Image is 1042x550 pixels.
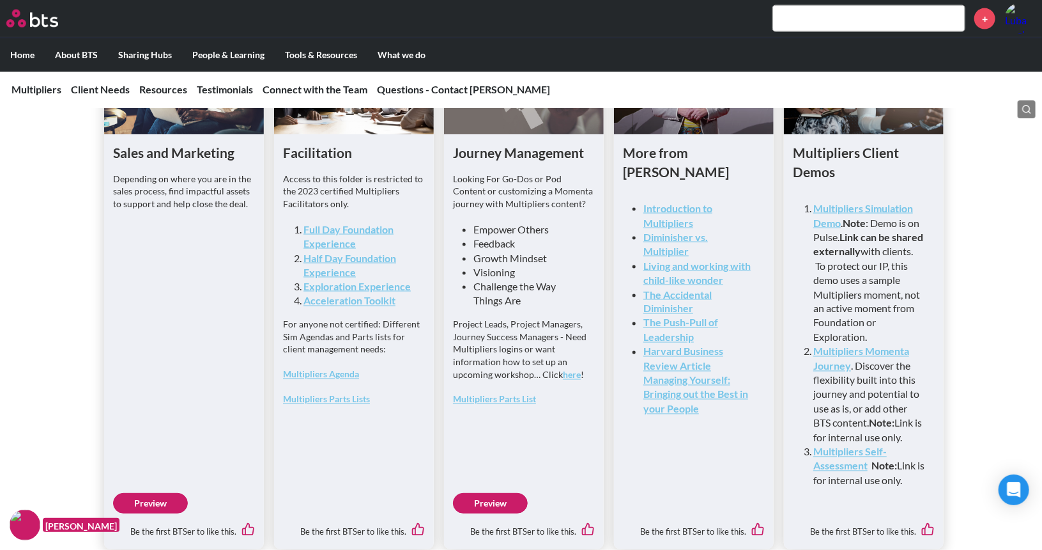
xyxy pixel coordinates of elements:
a: Half Day Foundation Experience [303,252,396,278]
li: Link is for internal use only. [813,445,924,488]
a: Multipliers Parts Lists [283,394,370,405]
h1: Journey Management [453,143,595,162]
li: . : Demo is on Pulse. with clients. To protect our IP, this demo uses a sample Multipliers moment... [813,201,924,345]
a: Questions - Contact [PERSON_NAME] [377,83,550,95]
a: Exploration Experience [303,280,411,292]
label: What we do [367,38,436,72]
h1: Multipliers Client Demos [793,143,935,181]
li: Feedback [473,237,585,251]
a: Client Needs [71,83,130,95]
img: Luba Koziy [1005,3,1036,34]
h1: More from [PERSON_NAME] [623,143,765,181]
a: + [974,8,995,29]
a: Living and working with child-like wonder [643,260,751,286]
a: Multipliers Agenda [283,369,359,380]
a: The Accidental Diminisher [643,288,712,315]
a: Resources [139,83,187,95]
li: Challenge the Way Things Are [473,279,585,308]
a: Profile [1005,3,1036,34]
div: Be the first BTSer to like this. [623,514,765,540]
li: Empower Others [473,223,585,237]
label: Sharing Hubs [108,38,182,72]
label: People & Learning [182,38,275,72]
a: Multipliers Momenta Journey [813,345,909,372]
a: Go home [6,10,82,27]
a: Preview [113,493,188,514]
p: Access to this folder is restricted to the 2023 certified Multipliers Facilitators only. [283,173,425,210]
a: here [563,370,581,381]
a: Multipliers Simulation Demo [813,202,913,228]
div: Open Intercom Messenger [999,475,1029,505]
a: Multipliers [11,83,61,95]
strong: Link can be shared externally [813,231,923,257]
strong: Note: [869,417,894,429]
h1: Sales and Marketing [113,143,255,162]
h1: Facilitation [283,143,425,162]
p: Project Leads, Project Managers, Journey Success Managers - Need Multipliers logins or want infor... [453,318,595,381]
a: Diminisher vs. Multiplier [643,231,708,257]
img: F [10,510,40,540]
a: Introduction to Multipliers [643,202,712,228]
p: Depending on where you are in the sales process, find impactful assets to support and help close ... [113,173,255,210]
p: For anyone not certified: Different Sim Agendas and Parts lists for client management needs: [283,318,425,356]
img: BTS Logo [6,10,58,27]
a: Full Day Foundation Experience [303,223,394,249]
label: About BTS [45,38,108,72]
figcaption: [PERSON_NAME] [43,518,119,533]
a: Multipliers Self-Assessment [813,446,887,472]
a: Acceleration Toolkit [303,295,395,307]
a: The Push-Pull of Leadership [643,317,718,343]
li: Growth Mindset [473,251,585,265]
a: Testimonials [197,83,253,95]
strong: Note [843,217,866,229]
a: Connect with the Team [263,83,367,95]
div: Be the first BTSer to like this. [283,514,425,540]
a: Harvard Business Review Article Managing Yourself: Bringing out the Best in your People [643,345,748,415]
a: Preview [453,493,528,514]
li: Visioning [473,265,585,279]
div: Be the first BTSer to like this. [793,514,935,540]
a: Multipliers Parts List [453,394,536,405]
strong: Note: [871,460,897,472]
label: Tools & Resources [275,38,367,72]
div: Be the first BTSer to like this. [113,514,255,540]
div: Be the first BTSer to like this. [453,514,595,540]
li: . Discover the flexibility built into this journey and potential to use as is, or add other BTS c... [813,345,924,445]
p: Looking For Go-Dos or Pod Content or customizing a Momenta journey with Multipliers content? [453,173,595,210]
